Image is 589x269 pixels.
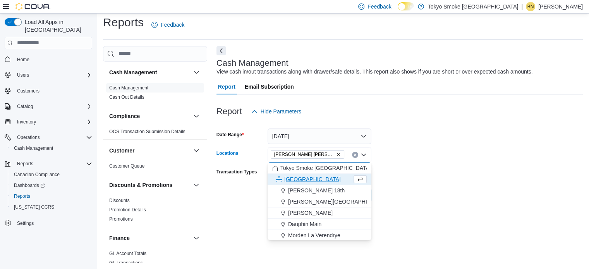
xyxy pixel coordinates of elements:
[268,185,371,196] button: [PERSON_NAME] 18th
[14,171,60,178] span: Canadian Compliance
[14,133,43,142] button: Operations
[288,187,345,194] span: [PERSON_NAME] 18th
[11,170,63,179] a: Canadian Compliance
[109,207,146,213] span: Promotion Details
[192,146,201,155] button: Customer
[14,204,54,210] span: [US_STATE] CCRS
[109,216,133,222] a: Promotions
[2,54,95,65] button: Home
[336,152,341,157] button: Remove Hamilton Rymal from selection in this group
[14,219,37,228] a: Settings
[288,231,340,239] span: Morden La Verendrye
[8,180,95,191] a: Dashboards
[11,181,48,190] a: Dashboards
[109,234,130,242] h3: Finance
[14,145,53,151] span: Cash Management
[17,72,29,78] span: Users
[109,147,134,154] h3: Customer
[109,234,190,242] button: Finance
[103,15,144,30] h1: Reports
[103,196,207,227] div: Discounts & Promotions
[109,163,144,169] a: Customer Queue
[109,181,190,189] button: Discounts & Promotions
[5,51,92,249] nav: Complex example
[109,207,146,212] a: Promotion Details
[268,174,371,185] button: [GEOGRAPHIC_DATA]
[17,119,36,125] span: Inventory
[11,181,92,190] span: Dashboards
[14,117,39,127] button: Inventory
[11,192,92,201] span: Reports
[428,2,519,11] p: Tokyo Smoke [GEOGRAPHIC_DATA]
[17,134,40,140] span: Operations
[527,2,534,11] span: BN
[14,193,30,199] span: Reports
[109,250,146,257] span: GL Account Totals
[109,94,144,100] span: Cash Out Details
[245,79,294,94] span: Email Subscription
[2,70,95,81] button: Users
[361,152,367,158] button: Close list of options
[109,112,140,120] h3: Compliance
[8,191,95,202] button: Reports
[17,57,29,63] span: Home
[268,163,371,174] button: Tokyo Smoke [GEOGRAPHIC_DATA]
[218,79,235,94] span: Report
[109,129,185,134] a: OCS Transaction Submission Details
[109,69,190,76] button: Cash Management
[17,161,33,167] span: Reports
[109,198,130,203] a: Discounts
[352,152,358,158] button: Clear input
[192,111,201,121] button: Compliance
[22,18,92,34] span: Load All Apps in [GEOGRAPHIC_DATA]
[398,2,414,10] input: Dark Mode
[14,70,32,80] button: Users
[17,103,33,110] span: Catalog
[216,169,257,175] label: Transaction Types
[248,104,304,119] button: Hide Parameters
[268,230,371,241] button: Morden La Verendrye
[14,117,92,127] span: Inventory
[8,143,95,154] button: Cash Management
[103,127,207,139] div: Compliance
[8,169,95,180] button: Canadian Compliance
[11,144,56,153] a: Cash Management
[109,129,185,135] span: OCS Transaction Submission Details
[14,55,33,64] a: Home
[261,108,301,115] span: Hide Parameters
[367,3,391,10] span: Feedback
[192,233,201,243] button: Finance
[11,170,92,179] span: Canadian Compliance
[2,117,95,127] button: Inventory
[14,159,36,168] button: Reports
[109,181,172,189] h3: Discounts & Promotions
[2,132,95,143] button: Operations
[109,147,190,154] button: Customer
[288,220,321,228] span: Dauphin Main
[8,202,95,212] button: [US_STATE] CCRS
[2,217,95,228] button: Settings
[14,55,92,64] span: Home
[268,196,371,207] button: [PERSON_NAME][GEOGRAPHIC_DATA]
[216,58,288,68] h3: Cash Management
[14,86,92,96] span: Customers
[14,159,92,168] span: Reports
[109,85,148,91] a: Cash Management
[11,202,57,212] a: [US_STATE] CCRS
[2,85,95,96] button: Customers
[2,158,95,169] button: Reports
[14,70,92,80] span: Users
[11,192,33,201] a: Reports
[109,69,157,76] h3: Cash Management
[109,260,143,266] a: GL Transactions
[109,197,130,204] span: Discounts
[161,21,184,29] span: Feedback
[271,150,344,159] span: Hamilton Rymal
[192,68,201,77] button: Cash Management
[109,112,190,120] button: Compliance
[14,86,43,96] a: Customers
